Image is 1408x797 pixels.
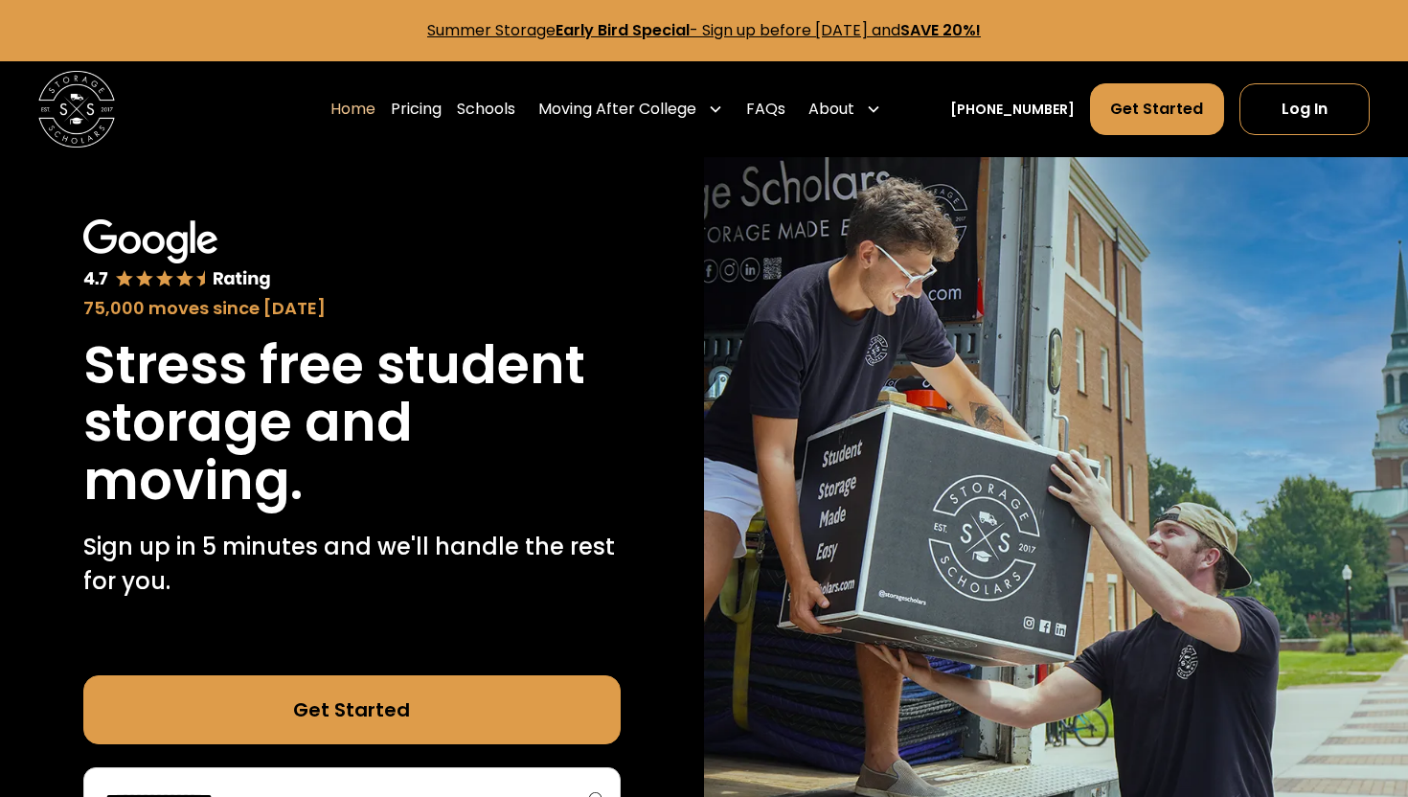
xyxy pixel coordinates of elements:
[1090,83,1223,135] a: Get Started
[457,82,515,136] a: Schools
[38,71,115,148] img: Storage Scholars main logo
[538,98,696,121] div: Moving After College
[83,336,621,511] h1: Stress free student storage and moving.
[83,219,272,291] img: Google 4.7 star rating
[83,530,621,599] p: Sign up in 5 minutes and we'll handle the rest for you.
[556,19,690,41] strong: Early Bird Special
[531,82,731,136] div: Moving After College
[38,71,115,148] a: home
[330,82,375,136] a: Home
[808,98,854,121] div: About
[1239,83,1370,135] a: Log In
[746,82,785,136] a: FAQs
[83,295,621,321] div: 75,000 moves since [DATE]
[950,100,1075,120] a: [PHONE_NUMBER]
[83,675,621,744] a: Get Started
[391,82,442,136] a: Pricing
[900,19,981,41] strong: SAVE 20%!
[801,82,889,136] div: About
[427,19,981,41] a: Summer StorageEarly Bird Special- Sign up before [DATE] andSAVE 20%!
